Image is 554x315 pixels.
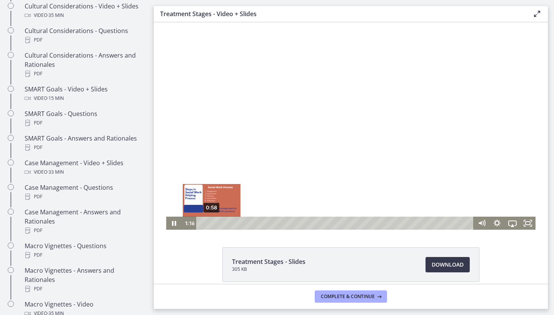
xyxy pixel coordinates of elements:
span: Download [432,260,464,269]
div: SMART Goals - Answers and Rationales [25,134,145,152]
div: PDF [25,250,145,260]
iframe: Video Lesson [154,22,548,230]
h3: Treatment Stages - Video + Slides [160,9,520,18]
div: Macro Vignettes - Questions [25,241,145,260]
button: Mute [320,194,335,207]
span: Complete & continue [321,293,375,300]
button: Airplay [351,194,366,207]
div: PDF [25,118,145,128]
div: Video [25,11,145,20]
div: Cultural Considerations - Video + Slides [25,2,145,20]
button: Show settings menu [335,194,351,207]
div: PDF [25,284,145,293]
span: · 35 min [47,11,64,20]
span: 305 KB [232,266,305,272]
div: Macro Vignettes - Answers and Rationales [25,266,145,293]
div: Video [25,94,145,103]
button: Fullscreen [366,194,382,207]
div: PDF [25,192,145,201]
div: PDF [25,226,145,235]
div: SMART Goals - Video + Slides [25,85,145,103]
div: PDF [25,69,145,78]
div: PDF [25,143,145,152]
span: Treatment Stages - Slides [232,257,305,266]
div: Case Management - Video + Slides [25,158,145,177]
div: Cultural Considerations - Answers and Rationales [25,51,145,78]
div: SMART Goals - Questions [25,109,145,128]
div: PDF [25,35,145,45]
div: Video [25,167,145,177]
a: Download [426,257,470,272]
div: Case Management - Answers and Rationales [25,207,145,235]
span: · 33 min [47,167,64,177]
span: · 15 min [47,94,64,103]
div: Cultural Considerations - Questions [25,26,145,45]
div: Case Management - Questions [25,183,145,201]
button: Complete & continue [315,290,387,303]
